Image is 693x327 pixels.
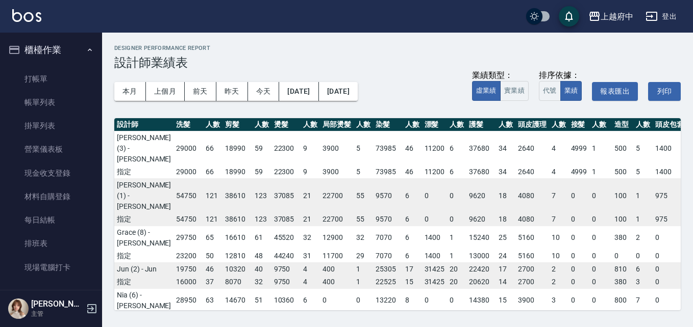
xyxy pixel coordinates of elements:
[222,178,252,213] td: 38610
[612,226,633,250] td: 380
[515,131,549,166] td: 2640
[515,262,549,276] td: 2700
[422,166,448,179] td: 11200
[549,213,568,226] td: 7
[422,262,448,276] td: 31425
[403,213,422,226] td: 6
[301,250,320,263] td: 31
[354,118,373,131] th: 人數
[496,262,515,276] td: 17
[403,118,422,131] th: 人數
[466,213,496,226] td: 9620
[500,81,529,101] button: 實業績
[114,178,174,213] td: [PERSON_NAME] (1) - [PERSON_NAME]
[633,276,653,289] td: 3
[641,7,681,26] button: 登出
[422,276,448,289] td: 31425
[114,56,681,70] h3: 設計師業績表
[203,262,222,276] td: 46
[496,250,515,263] td: 24
[633,118,653,131] th: 人數
[248,82,280,101] button: 今天
[648,82,681,101] button: 列印
[222,118,252,131] th: 剪髮
[114,131,174,166] td: [PERSON_NAME] (3) - [PERSON_NAME]
[633,213,653,226] td: 1
[373,118,403,131] th: 染髮
[373,166,403,179] td: 73985
[560,81,582,101] button: 業績
[174,166,203,179] td: 29000
[447,250,466,263] td: 1
[568,288,590,312] td: 0
[422,250,448,263] td: 1400
[589,131,612,166] td: 1
[612,262,633,276] td: 810
[320,118,354,131] th: 局部燙髮
[320,131,354,166] td: 3900
[549,166,568,179] td: 4
[8,298,29,319] img: Person
[114,262,174,276] td: Jun (2) - Jun
[222,213,252,226] td: 38610
[633,250,653,263] td: 0
[422,213,448,226] td: 0
[271,131,301,166] td: 22300
[447,226,466,250] td: 1
[633,131,653,166] td: 5
[4,208,98,232] a: 每日結帳
[354,288,373,312] td: 0
[568,118,590,131] th: 接髮
[279,82,318,101] button: [DATE]
[653,131,686,166] td: 1400
[653,178,686,213] td: 975
[515,118,549,131] th: 頭皮護理
[114,82,146,101] button: 本月
[301,166,320,179] td: 9
[466,226,496,250] td: 15240
[174,118,203,131] th: 洗髮
[466,250,496,263] td: 13000
[271,250,301,263] td: 44240
[320,226,354,250] td: 12900
[301,118,320,131] th: 人數
[203,131,222,166] td: 66
[174,250,203,263] td: 23200
[403,250,422,263] td: 6
[12,9,41,22] img: Logo
[320,262,354,276] td: 400
[496,131,515,166] td: 34
[114,226,174,250] td: Grace (8) - [PERSON_NAME]
[466,178,496,213] td: 9620
[373,276,403,289] td: 22525
[466,131,496,166] td: 37680
[549,250,568,263] td: 10
[633,178,653,213] td: 1
[447,276,466,289] td: 20
[174,213,203,226] td: 54750
[549,178,568,213] td: 7
[447,288,466,312] td: 0
[612,288,633,312] td: 800
[496,118,515,131] th: 人數
[146,82,185,101] button: 上個月
[301,226,320,250] td: 32
[549,118,568,131] th: 人數
[472,70,529,81] div: 業績類型：
[422,178,448,213] td: 0
[568,250,590,263] td: 0
[222,288,252,312] td: 14670
[174,131,203,166] td: 29000
[612,166,633,179] td: 500
[373,262,403,276] td: 25305
[568,276,590,289] td: 0
[252,288,271,312] td: 51
[403,131,422,166] td: 46
[203,250,222,263] td: 50
[271,166,301,179] td: 22300
[354,250,373,263] td: 29
[373,213,403,226] td: 9570
[466,118,496,131] th: 護髮
[203,226,222,250] td: 65
[403,288,422,312] td: 8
